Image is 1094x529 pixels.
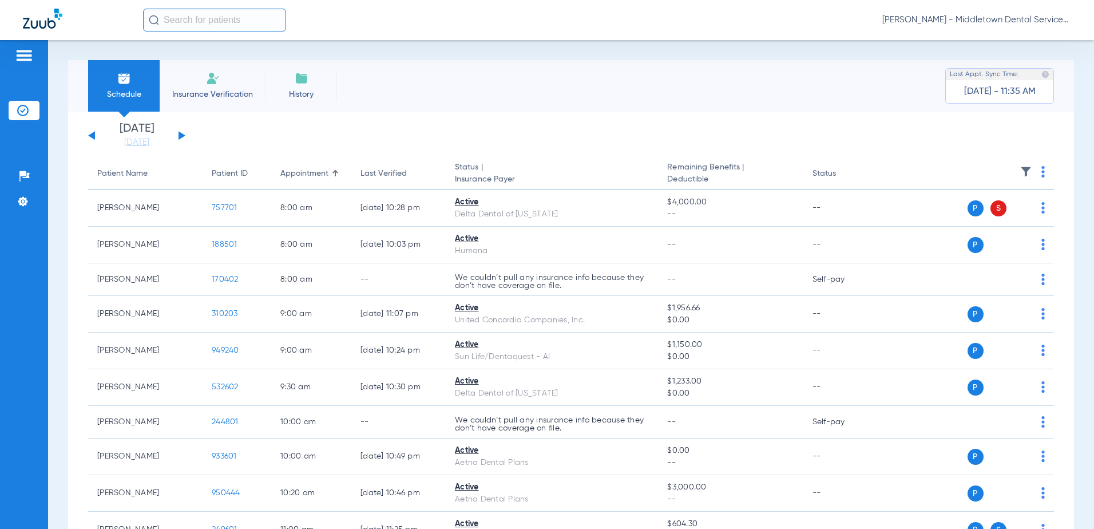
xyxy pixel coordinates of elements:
[212,310,238,318] span: 310203
[1041,345,1045,356] img: group-dot-blue.svg
[455,388,649,400] div: Delta Dental of [US_STATE]
[455,196,649,208] div: Active
[455,314,649,326] div: United Concordia Companies, Inc.
[1037,474,1094,529] iframe: Chat Widget
[351,190,446,227] td: [DATE] 10:28 PM
[271,190,351,227] td: 8:00 AM
[168,89,257,100] span: Insurance Verification
[102,137,171,148] a: [DATE]
[1041,274,1045,285] img: group-dot-blue.svg
[455,457,649,469] div: Aetna Dental Plans
[882,14,1071,26] span: [PERSON_NAME] - Middletown Dental Services
[803,158,881,190] th: Status
[206,72,220,85] img: Manual Insurance Verification
[88,296,203,333] td: [PERSON_NAME]
[97,168,193,180] div: Patient Name
[1041,451,1045,462] img: group-dot-blue.svg
[803,475,881,512] td: --
[667,481,794,494] span: $3,000.00
[667,388,794,400] span: $0.00
[88,369,203,406] td: [PERSON_NAME]
[1041,416,1045,428] img: group-dot-blue.svg
[271,227,351,263] td: 8:00 AM
[1041,381,1045,393] img: group-dot-blue.svg
[212,346,239,354] span: 949240
[446,158,658,190] th: Status |
[964,86,1036,97] span: [DATE] - 11:35 AM
[667,418,676,426] span: --
[280,168,342,180] div: Appointment
[667,457,794,469] span: --
[803,333,881,369] td: --
[351,333,446,369] td: [DATE] 10:24 PM
[667,339,794,351] span: $1,150.00
[271,406,351,439] td: 10:00 AM
[1041,308,1045,319] img: group-dot-blue.svg
[1020,166,1032,177] img: filter.svg
[658,158,803,190] th: Remaining Benefits |
[280,168,328,180] div: Appointment
[271,333,351,369] td: 9:00 AM
[803,369,881,406] td: --
[990,200,1006,216] span: S
[968,237,984,253] span: P
[212,275,239,283] span: 170402
[212,489,240,497] span: 950444
[667,196,794,208] span: $4,000.00
[803,263,881,296] td: Self-pay
[455,445,649,457] div: Active
[351,263,446,296] td: --
[212,168,262,180] div: Patient ID
[88,263,203,296] td: [PERSON_NAME]
[968,485,984,502] span: P
[455,494,649,506] div: Aetna Dental Plans
[667,173,794,185] span: Deductible
[360,168,407,180] div: Last Verified
[97,168,148,180] div: Patient Name
[667,240,676,248] span: --
[360,168,437,180] div: Last Verified
[212,204,237,212] span: 757701
[455,481,649,494] div: Active
[667,275,676,283] span: --
[803,406,881,439] td: Self-pay
[455,245,649,257] div: Humana
[968,306,984,322] span: P
[295,72,308,85] img: History
[117,72,131,85] img: Schedule
[143,9,286,31] input: Search for patients
[455,274,649,290] p: We couldn’t pull any insurance info because they don’t have coverage on file.
[351,296,446,333] td: [DATE] 11:07 PM
[271,263,351,296] td: 8:00 AM
[97,89,151,100] span: Schedule
[455,233,649,245] div: Active
[212,240,237,248] span: 188501
[23,9,62,29] img: Zuub Logo
[88,227,203,263] td: [PERSON_NAME]
[212,168,248,180] div: Patient ID
[1041,202,1045,214] img: group-dot-blue.svg
[212,383,239,391] span: 532602
[351,475,446,512] td: [DATE] 10:46 PM
[88,475,203,512] td: [PERSON_NAME]
[968,449,984,465] span: P
[1041,166,1045,177] img: group-dot-blue.svg
[212,452,237,460] span: 933601
[351,369,446,406] td: [DATE] 10:30 PM
[968,343,984,359] span: P
[803,227,881,263] td: --
[803,190,881,227] td: --
[667,445,794,457] span: $0.00
[88,406,203,439] td: [PERSON_NAME]
[667,494,794,506] span: --
[271,369,351,406] td: 9:30 AM
[88,333,203,369] td: [PERSON_NAME]
[667,314,794,326] span: $0.00
[274,89,328,100] span: History
[803,439,881,475] td: --
[271,439,351,475] td: 10:00 AM
[968,200,984,216] span: P
[1041,70,1049,78] img: last sync help info
[455,351,649,363] div: Sun Life/Dentaquest - AI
